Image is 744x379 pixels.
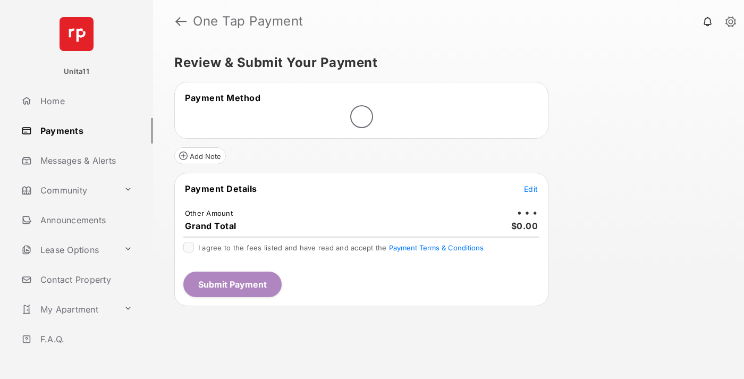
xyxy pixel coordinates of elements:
img: svg+xml;base64,PHN2ZyB4bWxucz0iaHR0cDovL3d3dy53My5vcmcvMjAwMC9zdmciIHdpZHRoPSI2NCIgaGVpZ2h0PSI2NC... [60,17,94,51]
h5: Review & Submit Your Payment [174,56,714,69]
p: Unita11 [64,66,89,77]
button: Submit Payment [183,272,282,297]
span: Edit [524,184,538,193]
span: I agree to the fees listed and have read and accept the [198,243,484,252]
td: Other Amount [184,208,233,218]
button: Add Note [174,147,226,164]
span: Payment Method [185,92,260,103]
strong: One Tap Payment [193,15,303,28]
a: Community [17,178,120,203]
span: $0.00 [511,221,538,231]
a: Lease Options [17,237,120,263]
a: Contact Property [17,267,153,292]
a: My Apartment [17,297,120,322]
a: Announcements [17,207,153,233]
button: Edit [524,183,538,194]
a: Payments [17,118,153,144]
a: Home [17,88,153,114]
span: Payment Details [185,183,257,194]
a: Messages & Alerts [17,148,153,173]
button: I agree to the fees listed and have read and accept the [389,243,484,252]
span: Grand Total [185,221,236,231]
a: F.A.Q. [17,326,153,352]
